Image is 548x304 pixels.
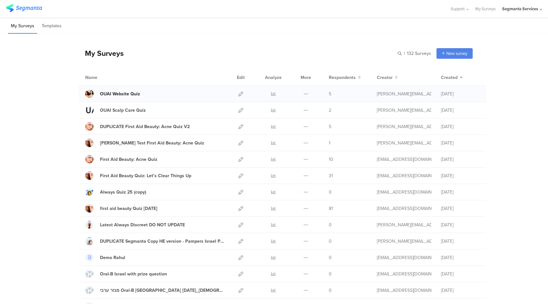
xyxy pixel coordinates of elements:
div: channelle@segmanta.com [377,156,431,163]
div: [DATE] [441,221,479,228]
div: riel@segmanta.com [377,221,431,228]
a: OUAI Website Quiz [85,90,140,98]
button: Respondents [329,74,361,81]
span: Creator [377,74,393,81]
span: 1 [329,140,330,146]
div: DUPLICATE First Aid Beauty: Acne Quiz V2 [100,123,190,130]
span: 2 [329,107,331,114]
a: מגזר ערבי Oral-B [GEOGRAPHIC_DATA] [DATE]_[DEMOGRAPHIC_DATA] Version [85,286,224,294]
a: Latest Always Discreet DO NOT UPDATE [85,221,185,229]
span: 0 [329,238,332,245]
div: Oral-B Israel with prize question [100,271,167,277]
div: [DATE] [441,189,479,195]
div: riel@segmanta.com [377,238,431,245]
li: My Surveys [8,19,37,34]
div: shai@segmanta.com [377,254,431,261]
div: Demo Rahul [100,254,125,261]
div: [DATE] [441,254,479,261]
span: | [403,50,406,57]
div: [DATE] [441,172,479,179]
div: riel@segmanta.com [377,123,431,130]
div: Always Quiz 25 (copy) [100,189,146,195]
span: 0 [329,221,332,228]
a: First Aid Beauty Quiz: Let’s Clear Things Up [85,171,191,180]
span: 0 [329,287,332,294]
div: eliran@segmanta.com [377,172,431,179]
div: riel@segmanta.com [377,107,431,114]
div: riel@segmanta.com [377,91,431,97]
img: segmanta logo [6,4,42,12]
div: Riel Test First Aid Beauty: Acne Quiz [100,140,204,146]
span: 0 [329,271,332,277]
div: eliran@segmanta.com [377,287,431,294]
div: gillat@segmanta.com [377,189,431,195]
div: [DATE] [441,140,479,146]
a: DUPLICATE Segmanta Copy HE version - Pampers Israel Product Recommender [85,237,224,245]
div: [DATE] [441,123,479,130]
button: Created [441,74,463,81]
a: DUPLICATE First Aid Beauty: Acne Quiz V2 [85,122,190,131]
div: Name [85,74,124,81]
a: OUAI Scalp Care Quiz [85,106,146,114]
span: 81 [329,205,333,212]
div: DUPLICATE Segmanta Copy HE version - Pampers Israel Product Recommender [100,238,224,245]
span: 5 [329,91,331,97]
span: 0 [329,189,332,195]
li: Templates [39,19,64,34]
div: [DATE] [441,271,479,277]
a: Demo Rahul [85,253,125,262]
span: Support [451,6,465,12]
div: OUAI Website Quiz [100,91,140,97]
a: first aid beauty Quiz [DATE] [85,204,157,213]
button: Creator [377,74,398,81]
div: [DATE] [441,238,479,245]
a: [PERSON_NAME] Test First Aid Beauty: Acne Quiz [85,139,204,147]
div: first aid beauty Quiz July 25 [100,205,157,212]
a: Always Quiz 25 (copy) [85,188,146,196]
div: Analyze [264,69,283,85]
div: shai@segmanta.com [377,271,431,277]
div: My Surveys [79,48,124,59]
div: Edit [234,69,248,85]
div: More [299,69,313,85]
div: riel@segmanta.com [377,140,431,146]
div: eliran@segmanta.com [377,205,431,212]
span: 10 [329,156,333,163]
a: Oral-B Israel with prize question [85,270,167,278]
div: [DATE] [441,287,479,294]
div: Segmanta Services [502,6,538,12]
div: [DATE] [441,107,479,114]
div: First Aid Beauty Quiz: Let’s Clear Things Up [100,172,191,179]
span: 31 [329,172,333,179]
span: Respondents [329,74,356,81]
a: First Aid Beauty: Acne Quiz [85,155,157,163]
div: [DATE] [441,205,479,212]
span: 5 [329,123,331,130]
span: 0 [329,254,332,261]
div: [DATE] [441,156,479,163]
div: Latest Always Discreet DO NOT UPDATE [100,221,185,228]
span: 132 Surveys [407,50,431,57]
div: OUAI Scalp Care Quiz [100,107,146,114]
div: [DATE] [441,91,479,97]
span: Created [441,74,458,81]
div: מגזר ערבי Oral-B Israel Dec 2024_Female Version [100,287,224,294]
span: New survey [446,50,467,56]
div: First Aid Beauty: Acne Quiz [100,156,157,163]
